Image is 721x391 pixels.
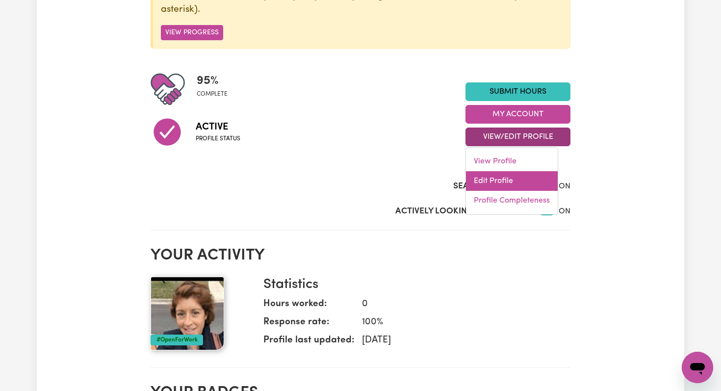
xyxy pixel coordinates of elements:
[682,352,713,383] iframe: Button to launch messaging window
[354,315,563,330] dd: 100 %
[151,277,224,350] img: Your profile picture
[466,152,558,171] a: View Profile
[559,208,570,215] span: ON
[263,334,354,352] dt: Profile last updated:
[465,105,570,124] button: My Account
[197,90,228,99] span: complete
[465,128,570,146] button: View/Edit Profile
[197,72,228,90] span: 95 %
[263,297,354,315] dt: Hours worked:
[161,25,223,40] button: View Progress
[354,334,563,348] dd: [DATE]
[453,180,527,193] label: Search Visibility
[197,72,235,106] div: Profile completeness: 95%
[466,191,558,210] a: Profile Completeness
[263,315,354,334] dt: Response rate:
[465,147,558,215] div: View/Edit Profile
[395,205,527,218] label: Actively Looking for Clients
[151,246,570,265] h2: Your activity
[559,182,570,190] span: ON
[196,120,240,134] span: Active
[151,335,203,345] div: #OpenForWork
[263,277,563,293] h3: Statistics
[196,134,240,143] span: Profile status
[465,82,570,101] a: Submit Hours
[466,171,558,191] a: Edit Profile
[354,297,563,312] dd: 0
